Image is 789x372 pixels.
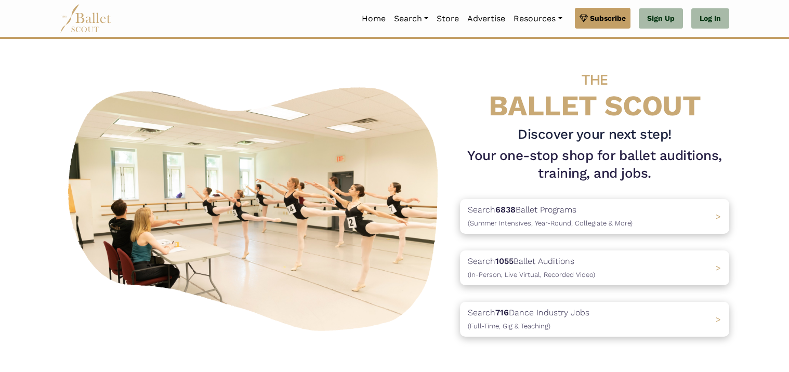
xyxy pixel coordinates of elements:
a: Search1055Ballet Auditions(In-Person, Live Virtual, Recorded Video) > [460,250,729,285]
h4: BALLET SCOUT [460,60,729,122]
span: (Summer Intensives, Year-Round, Collegiate & More) [468,219,633,227]
h1: Your one-stop shop for ballet auditions, training, and jobs. [460,147,729,182]
a: Search [390,8,432,30]
span: THE [582,71,608,88]
a: Home [358,8,390,30]
a: Search6838Ballet Programs(Summer Intensives, Year-Round, Collegiate & More)> [460,199,729,234]
span: > [716,314,721,324]
a: Sign Up [639,8,683,29]
b: 1055 [495,256,514,266]
a: Resources [509,8,566,30]
b: 716 [495,308,509,317]
a: Subscribe [575,8,630,29]
a: Advertise [463,8,509,30]
p: Search Ballet Programs [468,203,633,230]
p: Search Ballet Auditions [468,255,595,281]
span: > [716,263,721,273]
p: Search Dance Industry Jobs [468,306,589,333]
span: (In-Person, Live Virtual, Recorded Video) [468,271,595,278]
h3: Discover your next step! [460,126,729,143]
img: gem.svg [580,12,588,24]
span: (Full-Time, Gig & Teaching) [468,322,550,330]
a: Log In [691,8,729,29]
span: Subscribe [590,12,626,24]
b: 6838 [495,205,516,215]
a: Store [432,8,463,30]
a: Search716Dance Industry Jobs(Full-Time, Gig & Teaching) > [460,302,729,337]
img: A group of ballerinas talking to each other in a ballet studio [60,76,452,337]
span: > [716,211,721,221]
